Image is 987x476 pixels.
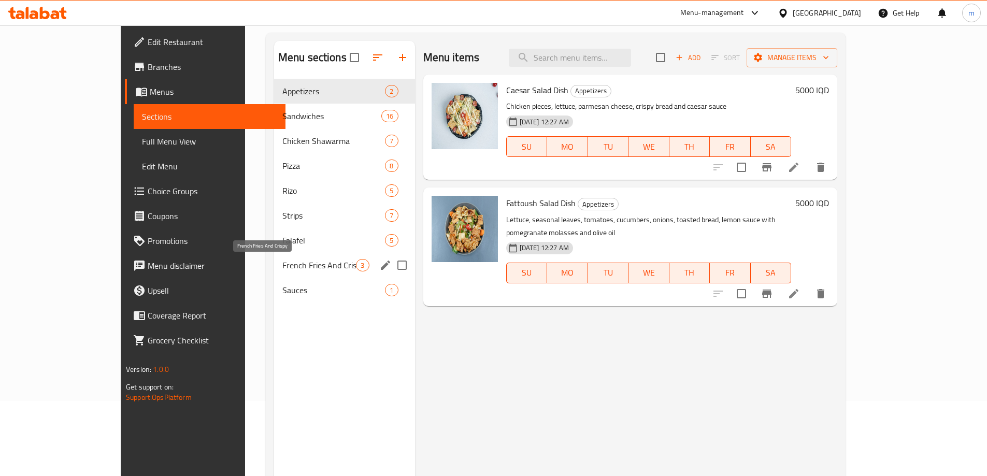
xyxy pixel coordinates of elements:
[547,263,588,283] button: MO
[125,278,285,303] a: Upsell
[628,263,669,283] button: WE
[125,328,285,353] a: Grocery Checklist
[506,213,791,239] p: Lettuce, seasonal leaves, tomatoes, cucumbers, onions, toasted bread, lemon sauce with pomegranat...
[148,235,277,247] span: Promotions
[148,259,277,272] span: Menu disclaimer
[274,278,415,302] div: Sauces1
[274,104,415,128] div: Sandwiches16
[674,52,702,64] span: Add
[126,363,151,376] span: Version:
[148,309,277,322] span: Coverage Report
[751,136,792,157] button: SA
[628,136,669,157] button: WE
[578,198,618,210] span: Appetizers
[714,265,747,280] span: FR
[148,36,277,48] span: Edit Restaurant
[378,257,393,273] button: edit
[282,284,385,296] span: Sauces
[385,184,398,197] div: items
[714,139,747,154] span: FR
[680,7,744,19] div: Menu-management
[674,265,706,280] span: TH
[274,253,415,278] div: French Fries And Crispy3edit
[669,263,710,283] button: TH
[578,198,619,210] div: Appetizers
[385,186,397,196] span: 5
[506,195,576,211] span: Fattoush Salad Dish
[516,117,573,127] span: [DATE] 12:27 AM
[278,50,347,65] h2: Menu sections
[432,196,498,262] img: Fattoush Salad Dish
[710,263,751,283] button: FR
[382,111,397,121] span: 16
[385,136,397,146] span: 7
[671,50,705,66] button: Add
[385,161,397,171] span: 8
[705,50,747,66] span: Select section first
[282,234,385,247] span: Falafel
[571,85,611,97] span: Appetizers
[274,153,415,178] div: Pizza8
[142,160,277,172] span: Edit Menu
[755,265,788,280] span: SA
[669,136,710,157] button: TH
[506,263,547,283] button: SU
[274,75,415,307] nav: Menu sections
[125,179,285,204] a: Choice Groups
[968,7,975,19] span: m
[385,160,398,172] div: items
[754,155,779,180] button: Branch-specific-item
[134,129,285,154] a: Full Menu View
[808,281,833,306] button: delete
[148,284,277,297] span: Upsell
[142,110,277,123] span: Sections
[134,154,285,179] a: Edit Menu
[282,209,385,222] span: Strips
[788,287,800,300] a: Edit menu item
[282,259,356,271] span: French Fries And Crispy
[282,184,385,197] span: Rizo
[671,50,705,66] span: Add item
[274,228,415,253] div: Falafel5
[633,139,665,154] span: WE
[751,263,792,283] button: SA
[148,210,277,222] span: Coupons
[282,135,385,147] span: Chicken Shawarma
[385,285,397,295] span: 1
[588,263,629,283] button: TU
[755,139,788,154] span: SA
[592,139,625,154] span: TU
[511,139,543,154] span: SU
[754,281,779,306] button: Branch-specific-item
[134,104,285,129] a: Sections
[274,203,415,228] div: Strips7
[274,178,415,203] div: Rizo5
[282,160,385,172] span: Pizza
[731,156,752,178] span: Select to update
[126,391,192,404] a: Support.OpsPlatform
[125,253,285,278] a: Menu disclaimer
[356,261,368,270] span: 3
[126,380,174,394] span: Get support on:
[125,204,285,228] a: Coupons
[551,265,584,280] span: MO
[385,209,398,222] div: items
[148,61,277,73] span: Branches
[385,236,397,246] span: 5
[148,334,277,347] span: Grocery Checklist
[547,136,588,157] button: MO
[755,51,829,64] span: Manage items
[808,155,833,180] button: delete
[795,196,829,210] h6: 5000 IQD
[125,30,285,54] a: Edit Restaurant
[506,82,568,98] span: Caesar Salad Dish
[356,259,369,271] div: items
[282,85,385,97] span: Appetizers
[788,161,800,174] a: Edit menu item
